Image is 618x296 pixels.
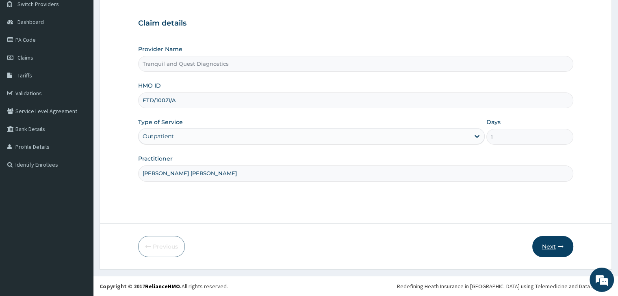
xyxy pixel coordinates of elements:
label: Provider Name [138,45,182,53]
input: Enter HMO ID [138,92,573,108]
span: We're online! [47,94,112,176]
strong: Copyright © 2017 . [100,283,182,290]
button: Previous [138,236,185,257]
label: Practitioner [138,154,173,163]
span: Claims [17,54,33,61]
input: Enter Name [138,165,573,181]
span: Dashboard [17,18,44,26]
label: Days [486,118,501,126]
div: Minimize live chat window [133,4,153,24]
div: Outpatient [143,132,174,140]
h3: Claim details [138,19,573,28]
div: Chat with us now [42,45,137,56]
label: HMO ID [138,82,161,90]
a: RelianceHMO [145,283,180,290]
label: Type of Service [138,118,183,126]
span: Switch Providers [17,0,59,8]
div: Redefining Heath Insurance in [GEOGRAPHIC_DATA] using Telemedicine and Data Science! [397,282,612,290]
textarea: Type your message and hit 'Enter' [4,204,155,233]
button: Next [532,236,573,257]
span: Tariffs [17,72,32,79]
img: d_794563401_company_1708531726252_794563401 [15,41,33,61]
